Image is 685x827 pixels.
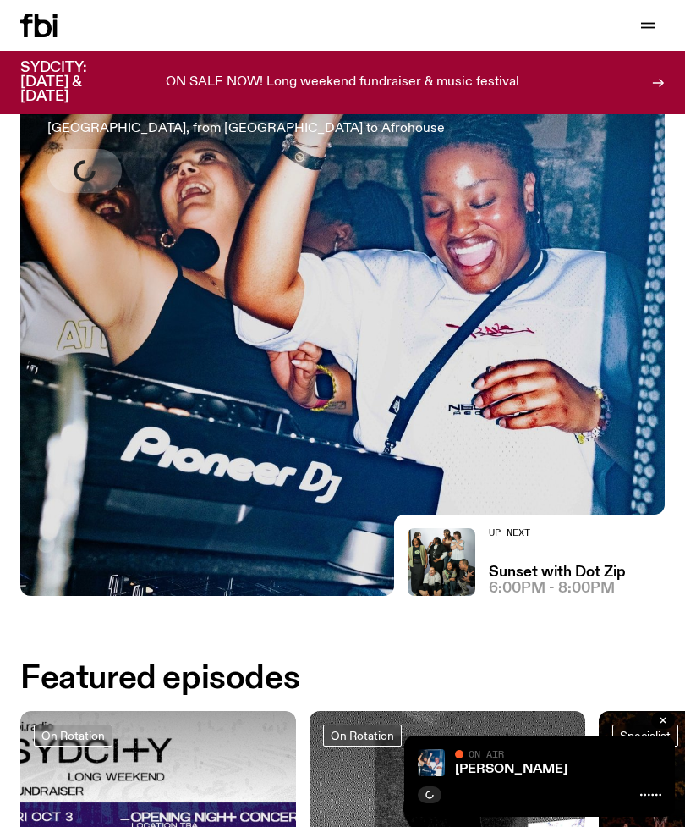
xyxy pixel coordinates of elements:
[612,725,678,747] a: Specialist
[47,98,480,139] p: [PERSON_NAME] delivers the vibrant sounds of [GEOGRAPHIC_DATA], from [GEOGRAPHIC_DATA] to Afrohouse
[489,565,626,580] a: Sunset with Dot Zip
[41,729,105,742] span: On Rotation
[20,664,299,694] h2: Featured episodes
[469,748,504,759] span: On Air
[323,725,402,747] a: On Rotation
[166,75,519,91] p: ON SALE NOW! Long weekend fundraiser & music festival
[489,528,626,538] h2: Up Next
[331,729,394,742] span: On Rotation
[20,61,129,104] h3: SYDCITY: [DATE] & [DATE]
[455,763,567,776] a: [PERSON_NAME]
[34,725,112,747] a: On Rotation
[489,582,615,596] span: 6:00pm - 8:00pm
[620,729,671,742] span: Specialist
